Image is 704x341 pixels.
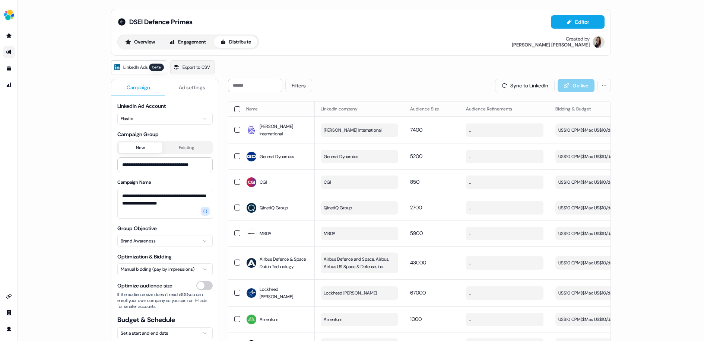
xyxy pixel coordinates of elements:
[469,153,471,160] span: ...
[324,126,381,134] span: [PERSON_NAME] International
[3,46,15,58] a: Go to outbound experience
[117,225,157,232] label: Group Objective
[495,79,555,92] button: Sync to LinkedIn
[119,142,162,153] button: New
[179,84,205,91] span: Ad settings
[469,126,471,134] span: ...
[260,123,309,138] span: [PERSON_NAME] International
[321,252,398,273] button: Airbus Defence and Space, Airbus, Airbus US Space & Defense, Inc.
[460,102,549,116] th: Audience Refinements
[117,179,151,185] label: Campaign Name
[593,36,605,48] img: Kelly
[321,227,398,240] button: MBDA
[324,153,358,160] span: General Dynamics
[3,79,15,91] a: Go to attribution
[558,259,616,267] div: US$10 CPM ($ Max US$10/day )
[3,323,15,335] a: Go to profile
[466,123,543,137] button: ...
[324,316,342,323] span: Amentum
[410,259,426,266] span: 43000
[196,281,213,290] button: Optimize audience size
[469,204,471,212] span: ...
[260,153,294,160] span: General Dynamics
[214,36,257,48] button: Distribute
[555,123,633,137] button: US$10 CPM($Max US$10/day)
[558,153,616,160] div: US$10 CPM ($ Max US$10/day )
[260,230,272,237] span: MBDA
[597,79,611,92] button: More actions
[410,289,426,296] span: 67000
[321,201,398,215] button: QinetiQ Group
[469,316,471,323] span: ...
[3,62,15,74] a: Go to templates
[3,307,15,319] a: Go to team
[512,42,590,48] div: [PERSON_NAME] [PERSON_NAME]
[321,150,398,163] button: General Dynamics
[163,36,212,48] button: Engagement
[183,64,210,71] span: Export to CSV
[324,255,394,270] span: Airbus Defence and Space, Airbus, Airbus US Space & Defense, Inc.
[117,131,213,138] span: Campaign Group
[149,64,164,71] div: beta
[410,316,422,322] span: 1000
[260,286,309,300] span: Lockheed [PERSON_NAME]
[324,204,352,212] span: QinetiQ Group
[117,282,172,289] span: Optimize audience size
[170,60,215,74] a: Export to CSV
[555,227,633,240] button: US$10 CPM($Max US$10/day)
[260,204,288,212] span: QinetiQ Group
[3,290,15,302] a: Go to integrations
[558,230,616,237] div: US$10 CPM ($ Max US$10/day )
[410,126,422,133] span: 7400
[129,17,193,26] span: DSEI Defence Primes
[111,60,167,74] a: LinkedIn Adsbeta
[566,36,590,42] div: Created by
[555,286,633,300] button: US$10 CPM($Max US$10/day)
[555,201,633,215] button: US$10 CPM($Max US$10/day)
[324,230,336,237] span: MBDA
[466,201,543,215] button: ...
[558,289,616,297] div: US$10 CPM ($ Max US$10/day )
[466,286,543,300] button: ...
[555,313,633,326] button: US$10 CPM($Max US$10/day)
[469,289,471,297] span: ...
[119,36,161,48] button: Overview
[162,142,211,153] button: Existing
[321,123,398,137] button: [PERSON_NAME] International
[555,256,633,270] button: US$10 CPM($Max US$10/day)
[285,79,312,92] button: Filters
[3,30,15,42] a: Go to prospects
[551,15,605,29] button: Editor
[558,204,616,212] div: US$10 CPM ($ Max US$10/day )
[555,176,633,189] button: US$10 CPM($Max US$10/day)
[558,178,616,186] div: US$10 CPM ($ Max US$10/day )
[466,227,543,240] button: ...
[321,286,398,300] button: Lockheed [PERSON_NAME]
[555,150,633,163] button: US$10 CPM($Max US$10/day)
[410,230,423,237] span: 5900
[117,253,172,260] label: Optimization & Bidding
[410,204,422,211] span: 2700
[117,103,166,109] label: LinkedIn Ad Account
[315,102,404,116] th: LinkedIn company
[324,178,331,186] span: CGI
[469,230,471,237] span: ...
[260,255,309,270] span: Airbus Defence & Space Dutch Technology
[466,313,543,326] button: ...
[549,102,639,116] th: Bidding & Budget
[410,153,422,160] span: 5200
[466,176,543,189] button: ...
[558,316,616,323] div: US$10 CPM ($ Max US$10/day )
[127,84,150,91] span: Campaign
[469,178,471,186] span: ...
[466,150,543,163] button: ...
[324,289,377,297] span: Lockheed [PERSON_NAME]
[551,19,605,27] a: Editor
[240,102,315,116] th: Name
[410,178,419,185] span: 850
[321,313,398,326] button: Amentum
[123,64,148,71] span: LinkedIn Ads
